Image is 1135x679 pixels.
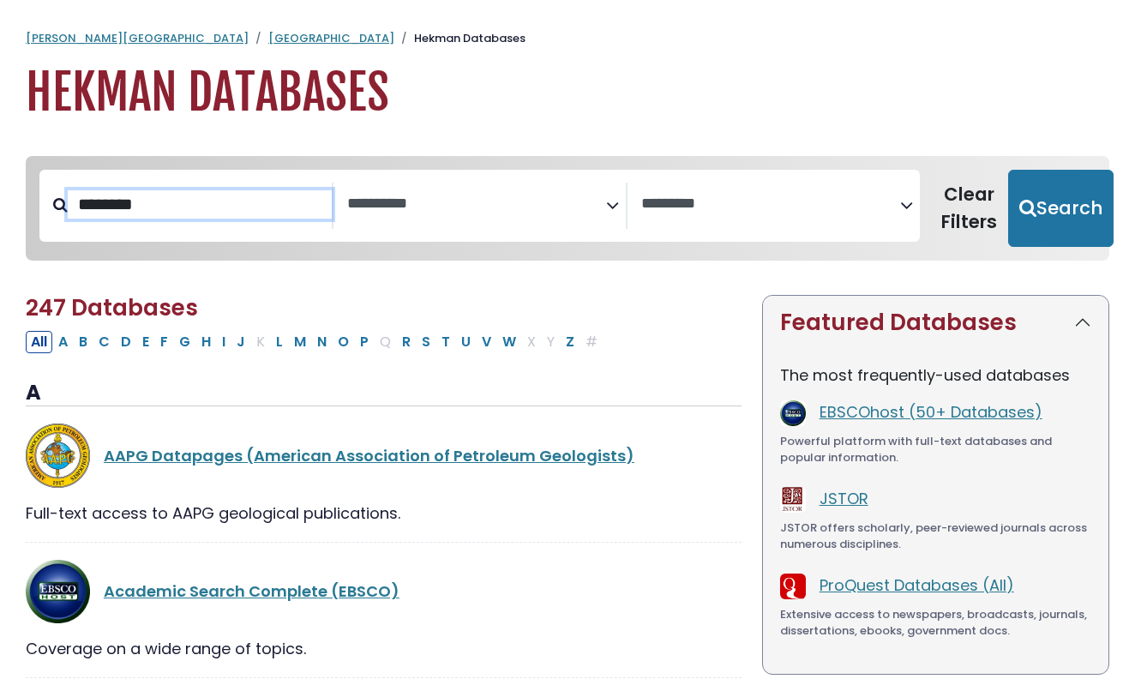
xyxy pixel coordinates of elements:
button: Filter Results Z [561,331,580,353]
div: Alpha-list to filter by first letter of database name [26,330,604,352]
nav: Search filters [26,156,1109,261]
button: Filter Results W [497,331,521,353]
button: Filter Results D [116,331,136,353]
a: [GEOGRAPHIC_DATA] [268,30,394,46]
button: Filter Results U [456,331,476,353]
button: Filter Results J [231,331,250,353]
button: Filter Results C [93,331,115,353]
button: Filter Results E [137,331,154,353]
button: Filter Results F [155,331,173,353]
button: Filter Results T [436,331,455,353]
textarea: Search [347,195,606,213]
a: JSTOR [820,488,868,509]
a: [PERSON_NAME][GEOGRAPHIC_DATA] [26,30,249,46]
button: Filter Results H [196,331,216,353]
a: EBSCOhost (50+ Databases) [820,401,1042,423]
div: Full-text access to AAPG geological publications. [26,502,742,525]
nav: breadcrumb [26,30,1109,47]
div: Coverage on a wide range of topics. [26,637,742,660]
button: Filter Results G [174,331,195,353]
textarea: Search [641,195,900,213]
li: Hekman Databases [394,30,525,47]
a: AAPG Datapages (American Association of Petroleum Geologists) [104,445,634,466]
button: Filter Results M [289,331,311,353]
input: Search database by title or keyword [68,190,332,219]
span: 247 Databases [26,292,198,323]
button: Filter Results P [355,331,374,353]
button: Filter Results R [397,331,416,353]
button: All [26,331,52,353]
button: Submit for Search Results [1008,170,1114,247]
a: ProQuest Databases (All) [820,574,1014,596]
button: Filter Results V [477,331,496,353]
h3: A [26,381,742,406]
div: JSTOR offers scholarly, peer-reviewed journals across numerous disciplines. [780,520,1091,553]
a: Academic Search Complete (EBSCO) [104,580,399,602]
button: Featured Databases [763,296,1108,350]
div: Powerful platform with full-text databases and popular information. [780,433,1091,466]
button: Filter Results A [53,331,73,353]
button: Filter Results O [333,331,354,353]
div: Extensive access to newspapers, broadcasts, journals, dissertations, ebooks, government docs. [780,606,1091,640]
p: The most frequently-used databases [780,364,1091,387]
button: Filter Results B [74,331,93,353]
button: Filter Results L [271,331,288,353]
button: Clear Filters [930,170,1008,247]
button: Filter Results I [217,331,231,353]
h1: Hekman Databases [26,64,1109,122]
button: Filter Results S [417,331,435,353]
button: Filter Results N [312,331,332,353]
